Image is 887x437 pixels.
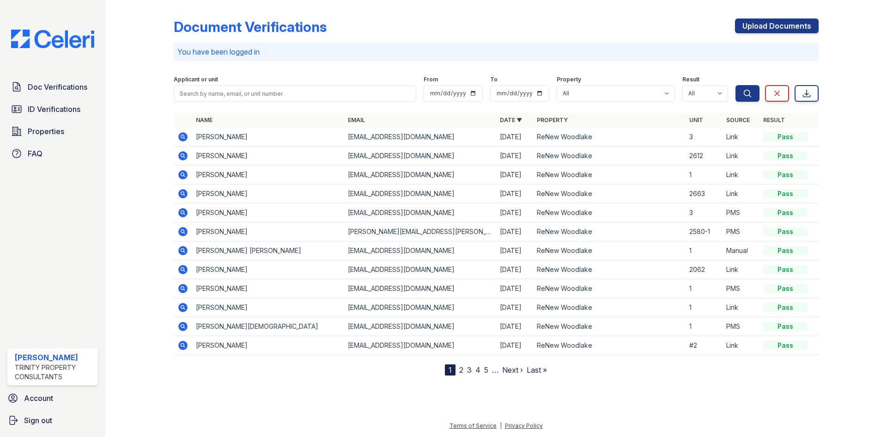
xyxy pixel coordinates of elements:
[28,148,43,159] span: FAQ
[533,241,685,260] td: ReNew Woodlake
[445,364,456,375] div: 1
[533,185,685,203] td: ReNew Woodlake
[15,363,94,382] div: Trinity Property Consultants
[533,336,685,355] td: ReNew Woodlake
[502,365,523,375] a: Next ›
[686,317,723,336] td: 1
[344,147,496,166] td: [EMAIL_ADDRESS][DOMAIN_NAME]
[344,203,496,222] td: [EMAIL_ADDRESS][DOMAIN_NAME]
[527,365,547,375] a: Last »
[192,317,344,336] td: [PERSON_NAME][DEMOGRAPHIC_DATA]
[496,222,533,241] td: [DATE]
[344,241,496,260] td: [EMAIL_ADDRESS][DOMAIN_NAME]
[763,284,808,293] div: Pass
[7,122,98,141] a: Properties
[344,279,496,298] td: [EMAIL_ADDRESS][DOMAIN_NAME]
[496,128,533,147] td: [DATE]
[7,144,98,163] a: FAQ
[192,166,344,185] td: [PERSON_NAME]
[686,336,723,355] td: #2
[192,128,344,147] td: [PERSON_NAME]
[344,222,496,241] td: [PERSON_NAME][EMAIL_ADDRESS][PERSON_NAME][DOMAIN_NAME]
[344,317,496,336] td: [EMAIL_ADDRESS][DOMAIN_NAME]
[763,189,808,198] div: Pass
[682,76,699,83] label: Result
[174,76,218,83] label: Applicant or unit
[7,78,98,96] a: Doc Verifications
[723,147,759,166] td: Link
[496,166,533,185] td: [DATE]
[28,126,64,137] span: Properties
[28,81,87,92] span: Doc Verifications
[686,222,723,241] td: 2580-1
[424,76,438,83] label: From
[723,185,759,203] td: Link
[686,241,723,260] td: 1
[496,147,533,166] td: [DATE]
[484,365,488,375] a: 5
[177,46,815,57] p: You have been logged in
[723,336,759,355] td: Link
[763,322,808,331] div: Pass
[723,241,759,260] td: Manual
[496,336,533,355] td: [DATE]
[496,241,533,260] td: [DATE]
[344,166,496,185] td: [EMAIL_ADDRESS][DOMAIN_NAME]
[686,166,723,185] td: 1
[686,128,723,147] td: 3
[686,298,723,317] td: 1
[192,185,344,203] td: [PERSON_NAME]
[24,393,53,404] span: Account
[500,117,522,123] a: Date ▼
[348,117,365,123] a: Email
[533,128,685,147] td: ReNew Woodlake
[344,298,496,317] td: [EMAIL_ADDRESS][DOMAIN_NAME]
[763,132,808,142] div: Pass
[686,279,723,298] td: 1
[192,222,344,241] td: [PERSON_NAME]
[763,227,808,236] div: Pass
[28,104,80,115] span: ID Verifications
[496,260,533,279] td: [DATE]
[174,18,327,35] div: Document Verifications
[533,260,685,279] td: ReNew Woodlake
[490,76,498,83] label: To
[7,100,98,118] a: ID Verifications
[763,265,808,274] div: Pass
[496,185,533,203] td: [DATE]
[196,117,213,123] a: Name
[192,279,344,298] td: [PERSON_NAME]
[533,317,685,336] td: ReNew Woodlake
[475,365,480,375] a: 4
[686,147,723,166] td: 2612
[533,166,685,185] td: ReNew Woodlake
[344,260,496,279] td: [EMAIL_ADDRESS][DOMAIN_NAME]
[533,298,685,317] td: ReNew Woodlake
[505,422,543,429] a: Privacy Policy
[496,203,533,222] td: [DATE]
[533,222,685,241] td: ReNew Woodlake
[686,203,723,222] td: 3
[723,203,759,222] td: PMS
[533,147,685,166] td: ReNew Woodlake
[735,18,819,33] a: Upload Documents
[723,222,759,241] td: PMS
[726,117,750,123] a: Source
[763,303,808,312] div: Pass
[459,365,463,375] a: 2
[723,279,759,298] td: PMS
[24,415,52,426] span: Sign out
[723,166,759,185] td: Link
[763,341,808,350] div: Pass
[763,151,808,160] div: Pass
[344,185,496,203] td: [EMAIL_ADDRESS][DOMAIN_NAME]
[496,279,533,298] td: [DATE]
[4,411,102,430] a: Sign out
[500,422,502,429] div: |
[4,389,102,407] a: Account
[192,260,344,279] td: [PERSON_NAME]
[344,128,496,147] td: [EMAIL_ADDRESS][DOMAIN_NAME]
[192,298,344,317] td: [PERSON_NAME]
[537,117,568,123] a: Property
